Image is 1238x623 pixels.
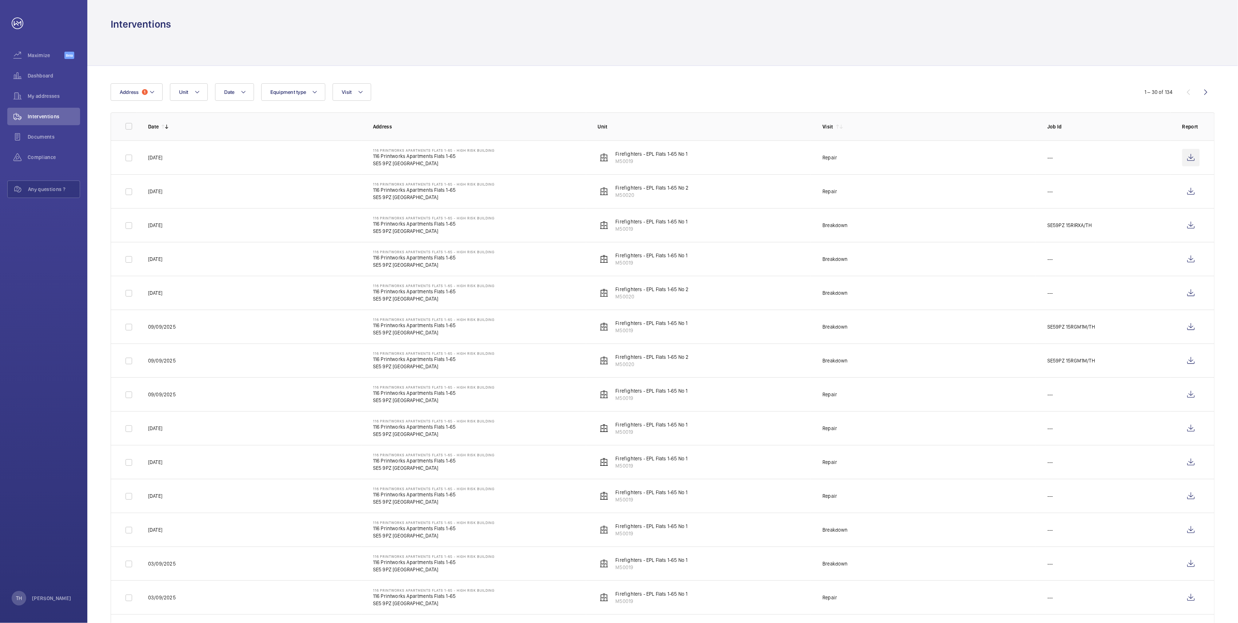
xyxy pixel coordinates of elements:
p: SE5 9PZ [GEOGRAPHIC_DATA] [373,227,495,235]
p: 116 Printworks Apartments Flats 1-65 [373,152,495,160]
p: 116 Printworks Apartments Flats 1-65 - High Risk Building [373,182,495,186]
p: [DATE] [148,222,162,229]
button: Equipment type [261,83,326,101]
span: Compliance [28,154,80,161]
p: Firefighters - EPL Flats 1-65 No 1 [616,387,688,394]
p: Report [1182,123,1200,130]
p: M50019 [616,462,688,469]
div: Breakdown [822,526,848,533]
p: 116 Printworks Apartments Flats 1-65 [373,525,495,532]
div: Breakdown [822,255,848,263]
p: 116 Printworks Apartments Flats 1-65 [373,389,495,397]
p: 03/09/2025 [148,594,176,601]
button: Visit [333,83,371,101]
div: Repair [822,188,837,195]
img: elevator.svg [600,424,608,433]
p: --- [1047,255,1053,263]
div: Repair [822,154,837,161]
p: --- [1047,391,1053,398]
div: Breakdown [822,222,848,229]
p: 116 Printworks Apartments Flats 1-65 [373,491,495,498]
p: SE5 9PZ [GEOGRAPHIC_DATA] [373,566,495,573]
p: 116 Printworks Apartments Flats 1-65 [373,356,495,363]
p: 116 Printworks Apartments Flats 1-65 [373,457,495,464]
div: Breakdown [822,560,848,567]
img: elevator.svg [600,187,608,196]
p: SE59PZ 15RGM1M/TH [1047,357,1095,364]
p: 09/09/2025 [148,357,176,364]
span: 1 [142,89,148,95]
img: elevator.svg [600,492,608,500]
button: Unit [170,83,208,101]
p: SE5 9PZ [GEOGRAPHIC_DATA] [373,600,495,607]
img: elevator.svg [600,221,608,230]
p: 116 Printworks Apartments Flats 1-65 - High Risk Building [373,385,495,389]
p: [DATE] [148,459,162,466]
p: Firefighters - EPL Flats 1-65 No 1 [616,218,688,225]
div: Repair [822,391,837,398]
p: Date [148,123,159,130]
p: --- [1047,289,1053,297]
p: M50020 [616,293,689,300]
p: Firefighters - EPL Flats 1-65 No 1 [616,455,688,462]
p: 116 Printworks Apartments Flats 1-65 - High Risk Building [373,554,495,559]
p: 09/09/2025 [148,391,176,398]
p: Firefighters - EPL Flats 1-65 No 2 [616,286,689,293]
p: M50019 [616,259,688,266]
img: elevator.svg [600,593,608,602]
p: SE5 9PZ [GEOGRAPHIC_DATA] [373,397,495,404]
p: [DATE] [148,526,162,533]
p: --- [1047,526,1053,533]
p: 116 Printworks Apartments Flats 1-65 - High Risk Building [373,487,495,491]
img: elevator.svg [600,559,608,568]
p: TH [16,595,22,602]
p: Firefighters - EPL Flats 1-65 No 1 [616,150,688,158]
span: My addresses [28,92,80,100]
p: M50019 [616,598,688,605]
p: 09/09/2025 [148,323,176,330]
div: Breakdown [822,357,848,364]
img: elevator.svg [600,255,608,263]
div: Repair [822,459,837,466]
p: Firefighters - EPL Flats 1-65 No 1 [616,590,688,598]
div: Repair [822,594,837,601]
span: Dashboard [28,72,80,79]
div: 1 – 30 of 134 [1145,88,1173,96]
span: Date [224,89,235,95]
img: elevator.svg [600,322,608,331]
p: 116 Printworks Apartments Flats 1-65 [373,186,495,194]
p: SE5 9PZ [GEOGRAPHIC_DATA] [373,464,495,472]
span: Equipment type [270,89,306,95]
p: [DATE] [148,188,162,195]
p: M50019 [616,225,688,233]
p: [DATE] [148,492,162,500]
p: SE59PZ 15RIRXA/TH [1047,222,1092,229]
p: Firefighters - EPL Flats 1-65 No 2 [616,184,689,191]
div: Breakdown [822,289,848,297]
p: --- [1047,188,1053,195]
p: 116 Printworks Apartments Flats 1-65 - High Risk Building [373,351,495,356]
p: 116 Printworks Apartments Flats 1-65 [373,559,495,566]
span: Beta [64,52,74,59]
p: Firefighters - EPL Flats 1-65 No 2 [616,353,689,361]
p: SE5 9PZ [GEOGRAPHIC_DATA] [373,498,495,505]
p: M50019 [616,428,688,436]
p: Unit [598,123,811,130]
p: 116 Printworks Apartments Flats 1-65 [373,288,495,295]
p: SE5 9PZ [GEOGRAPHIC_DATA] [373,261,495,269]
p: SE5 9PZ [GEOGRAPHIC_DATA] [373,295,495,302]
img: elevator.svg [600,458,608,467]
p: --- [1047,459,1053,466]
p: 116 Printworks Apartments Flats 1-65 - High Risk Building [373,250,495,254]
button: Date [215,83,254,101]
p: Firefighters - EPL Flats 1-65 No 1 [616,523,688,530]
p: --- [1047,594,1053,601]
p: 116 Printworks Apartments Flats 1-65 - High Risk Building [373,283,495,288]
span: Documents [28,133,80,140]
p: 116 Printworks Apartments Flats 1-65 [373,322,495,329]
p: --- [1047,425,1053,432]
p: Firefighters - EPL Flats 1-65 No 1 [616,252,688,259]
p: M50020 [616,361,689,368]
p: M50020 [616,191,689,199]
button: Address1 [111,83,163,101]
